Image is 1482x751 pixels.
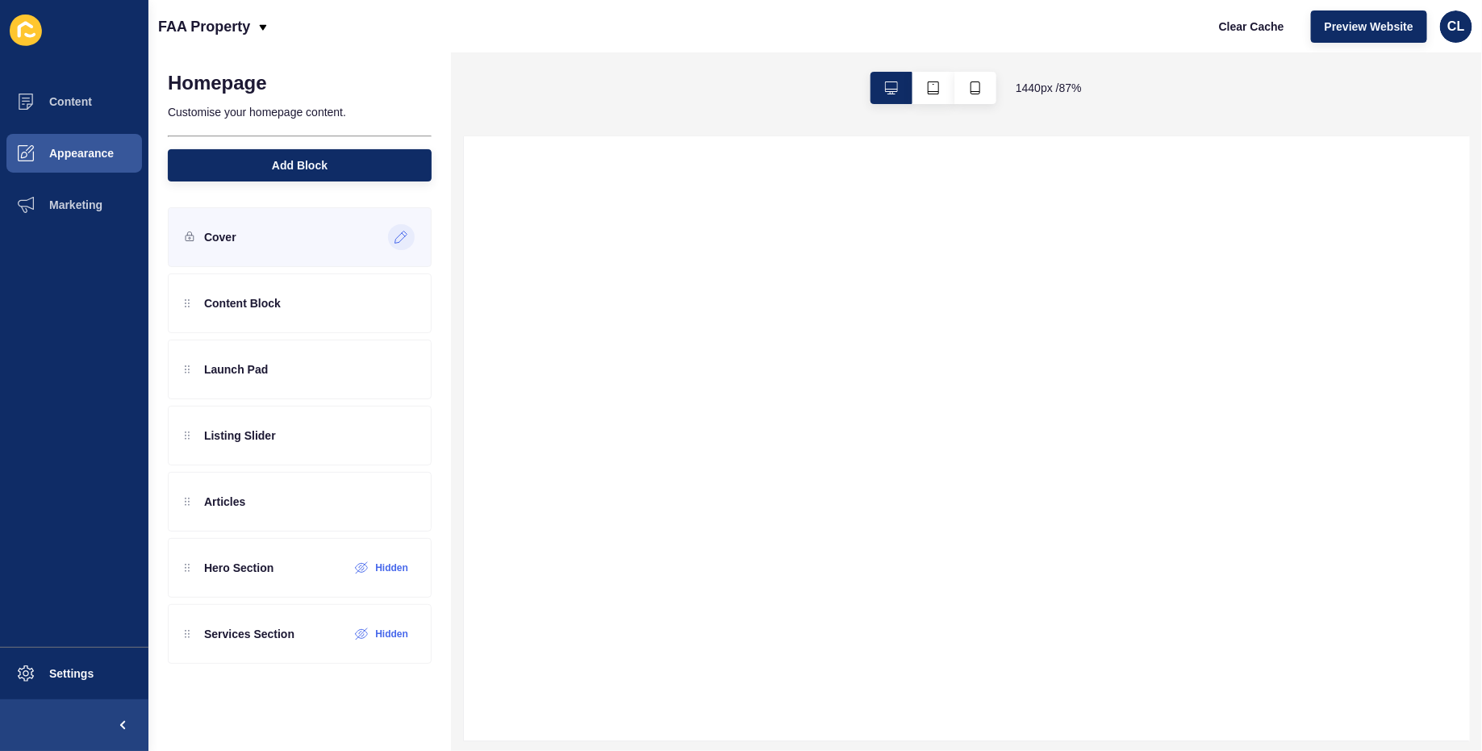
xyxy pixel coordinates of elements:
span: Clear Cache [1219,19,1284,35]
p: Articles [204,494,245,510]
p: Services Section [204,626,294,642]
p: Content Block [204,295,281,311]
label: Hidden [375,628,408,640]
button: Add Block [168,149,432,181]
span: CL [1447,19,1464,35]
span: 1440 px / 87 % [1016,80,1082,96]
p: Cover [204,229,236,245]
p: Listing Slider [204,428,276,444]
p: Customise your homepage content. [168,94,432,130]
span: Preview Website [1325,19,1413,35]
p: Launch Pad [204,361,268,378]
p: FAA Property [158,6,250,47]
button: Preview Website [1311,10,1427,43]
h1: Homepage [168,72,267,94]
label: Hidden [375,561,408,574]
p: Hero Section [204,560,273,576]
button: Clear Cache [1205,10,1298,43]
span: Add Block [272,157,328,173]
